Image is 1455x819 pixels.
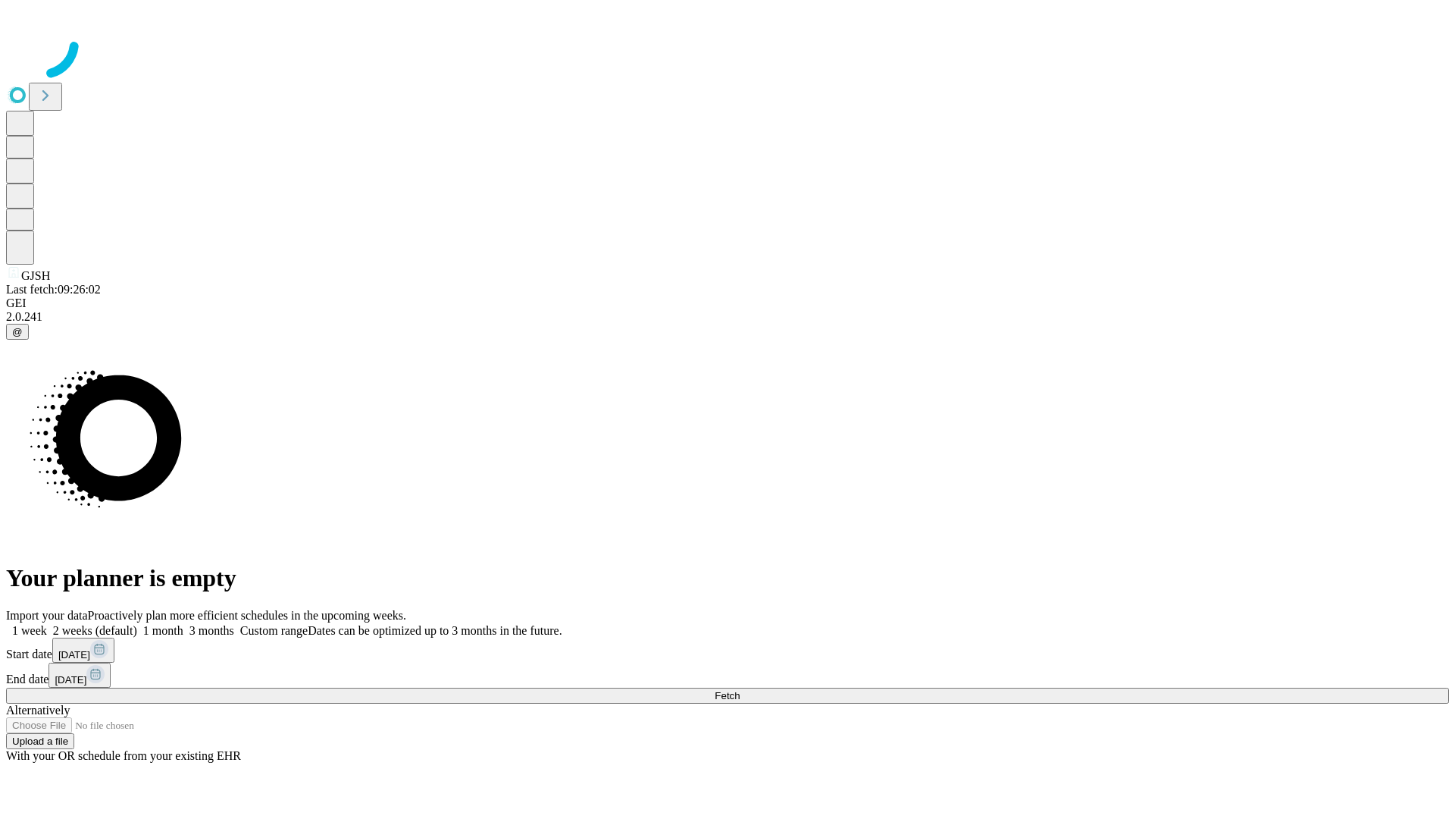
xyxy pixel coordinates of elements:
[12,624,47,637] span: 1 week
[6,663,1449,688] div: End date
[6,749,241,762] span: With your OR schedule from your existing EHR
[6,564,1449,592] h1: Your planner is empty
[6,733,74,749] button: Upload a file
[6,310,1449,324] div: 2.0.241
[6,638,1449,663] div: Start date
[21,269,50,282] span: GJSH
[6,324,29,340] button: @
[58,649,90,661] span: [DATE]
[240,624,308,637] span: Custom range
[53,624,137,637] span: 2 weeks (default)
[6,283,101,296] span: Last fetch: 09:26:02
[88,609,406,622] span: Proactively plan more efficient schedules in the upcoming weeks.
[715,690,740,701] span: Fetch
[12,326,23,337] span: @
[52,638,114,663] button: [DATE]
[6,704,70,717] span: Alternatively
[308,624,562,637] span: Dates can be optimized up to 3 months in the future.
[6,297,1449,310] div: GEI
[143,624,183,637] span: 1 month
[189,624,234,637] span: 3 months
[6,609,88,622] span: Import your data
[6,688,1449,704] button: Fetch
[55,674,86,686] span: [DATE]
[48,663,111,688] button: [DATE]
